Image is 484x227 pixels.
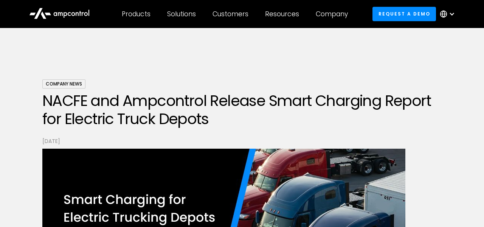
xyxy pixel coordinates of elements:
[167,10,196,18] div: Solutions
[316,10,348,18] div: Company
[42,137,442,145] p: [DATE]
[265,10,299,18] div: Resources
[42,79,85,89] div: Company News
[213,10,248,18] div: Customers
[122,10,150,18] div: Products
[42,92,442,128] h1: NACFE and Ampcontrol Release Smart Charging Report for Electric Truck Depots
[372,7,436,21] a: Request a demo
